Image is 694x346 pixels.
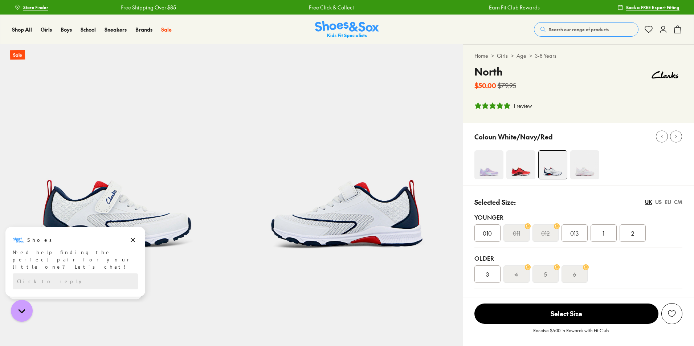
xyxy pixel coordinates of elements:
div: CM [674,198,682,206]
a: Shop All [12,26,32,33]
a: Boys [61,26,72,33]
div: Older [474,254,682,262]
p: Receive $5.00 in Rewards with Fit Club [533,327,609,340]
a: Age [517,52,526,60]
a: School [81,26,96,33]
img: 4-474693_1 [570,150,599,179]
a: Girls [41,26,52,33]
a: Free Click & Collect [309,4,354,11]
p: Colour: [474,132,497,142]
a: Free Shipping Over $85 [121,4,176,11]
a: 3-8 Years [535,52,556,60]
span: 3 [486,270,489,278]
div: Campaign message [5,20,145,90]
span: Book a FREE Expert Fitting [626,4,679,11]
span: 1 [603,229,604,237]
s: 5 [544,270,547,278]
a: Home [474,52,488,60]
p: White/Navy/Red [498,132,553,142]
a: Earn Fit Club Rewards [489,4,540,11]
a: Book a FREE Expert Fitting [617,1,679,14]
div: UK [645,198,652,206]
div: > > > [474,52,682,60]
a: Shoes & Sox [315,21,379,38]
s: 011 [513,229,520,237]
h4: North [474,64,516,79]
img: Vendor logo [648,64,682,86]
img: North Red/Black [506,150,535,179]
div: Need help finding the perfect pair for your little one? Let’s chat! [13,42,138,64]
img: North White/Navy/Red [231,44,462,276]
span: Search our range of products [549,26,609,33]
img: North White/Navy/Red [539,151,567,179]
div: EU [665,198,671,206]
a: Store Finder [15,1,48,14]
span: 010 [483,229,492,237]
img: North Lilac [474,150,503,179]
a: Girls [497,52,508,60]
button: Add to Wishlist [661,303,682,324]
span: Store Finder [23,4,48,11]
button: Select Size [474,303,658,324]
button: Dismiss campaign [128,28,138,38]
s: 012 [541,229,550,237]
div: Message from Shoes. Need help finding the perfect pair for your little one? Let’s chat! [5,27,145,64]
p: Selected Size: [474,197,516,207]
div: 1 review [514,102,532,110]
p: Sale [10,50,25,60]
button: Search our range of products [534,22,638,37]
iframe: Gorgias live chat messenger [7,297,36,324]
a: Sneakers [105,26,127,33]
h3: Shoes [27,29,56,37]
div: US [655,198,662,206]
span: 2 [631,229,634,237]
s: 6 [573,270,576,278]
div: Reply to the campaigns [13,66,138,82]
b: $50.00 [474,81,496,90]
img: SNS_Logo_Responsive.svg [315,21,379,38]
a: Sale [161,26,172,33]
a: Brands [135,26,152,33]
button: 5 stars, 1 ratings [474,102,532,110]
div: Younger [474,213,682,221]
s: 4 [515,270,518,278]
span: 013 [570,229,579,237]
s: $79.95 [498,81,516,90]
img: Shoes logo [13,27,24,39]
